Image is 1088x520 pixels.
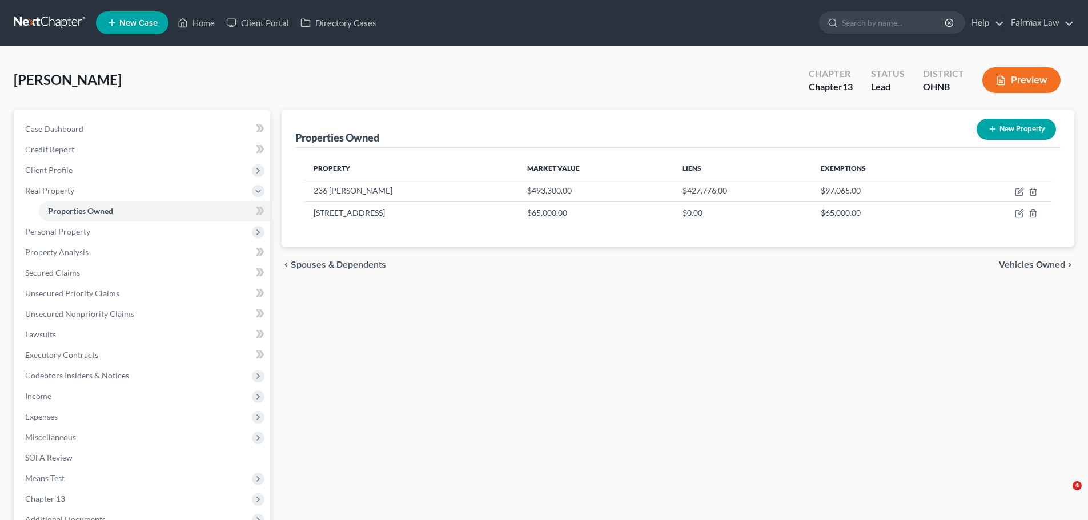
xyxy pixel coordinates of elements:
[25,391,51,401] span: Income
[966,13,1004,33] a: Help
[923,67,964,80] div: District
[25,473,65,483] span: Means Test
[25,227,90,236] span: Personal Property
[25,350,98,360] span: Executory Contracts
[172,13,220,33] a: Home
[25,309,134,319] span: Unsecured Nonpriority Claims
[812,157,951,180] th: Exemptions
[16,263,270,283] a: Secured Claims
[842,12,946,33] input: Search by name...
[16,283,270,304] a: Unsecured Priority Claims
[25,453,73,462] span: SOFA Review
[16,324,270,345] a: Lawsuits
[304,202,518,224] td: [STREET_ADDRESS]
[304,157,518,180] th: Property
[25,432,76,442] span: Miscellaneous
[25,247,89,257] span: Property Analysis
[1049,481,1077,509] iframe: Intercom live chat
[25,412,58,421] span: Expenses
[871,67,905,80] div: Status
[673,202,812,224] td: $0.00
[25,124,83,134] span: Case Dashboard
[282,260,386,269] button: chevron_left Spouses & Dependents
[295,13,382,33] a: Directory Cases
[48,206,113,216] span: Properties Owned
[673,180,812,201] td: $427,776.00
[295,131,379,144] div: Properties Owned
[1005,13,1074,33] a: Fairmax Law
[25,370,129,380] span: Codebtors Insiders & Notices
[16,448,270,468] a: SOFA Review
[304,180,518,201] td: 236 [PERSON_NAME]
[25,268,80,277] span: Secured Claims
[282,260,291,269] i: chevron_left
[25,288,119,298] span: Unsecured Priority Claims
[25,165,73,175] span: Client Profile
[518,157,674,180] th: Market Value
[1073,481,1082,490] span: 4
[16,242,270,263] a: Property Analysis
[809,67,853,80] div: Chapter
[518,180,674,201] td: $493,300.00
[999,260,1065,269] span: Vehicles Owned
[25,186,74,195] span: Real Property
[809,80,853,94] div: Chapter
[673,157,812,180] th: Liens
[1065,260,1074,269] i: chevron_right
[812,202,951,224] td: $65,000.00
[16,304,270,324] a: Unsecured Nonpriority Claims
[119,19,158,27] span: New Case
[220,13,295,33] a: Client Portal
[25,329,56,339] span: Lawsuits
[871,80,905,94] div: Lead
[25,144,74,154] span: Credit Report
[25,494,65,503] span: Chapter 13
[812,180,951,201] td: $97,065.00
[518,202,674,224] td: $65,000.00
[842,81,853,92] span: 13
[999,260,1074,269] button: Vehicles Owned chevron_right
[982,67,1061,93] button: Preview
[16,139,270,160] a: Credit Report
[923,80,964,94] div: OHNB
[291,260,386,269] span: Spouses & Dependents
[16,345,270,365] a: Executory Contracts
[16,119,270,139] a: Case Dashboard
[39,201,270,221] a: Properties Owned
[977,119,1056,140] button: New Property
[14,71,122,88] span: [PERSON_NAME]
